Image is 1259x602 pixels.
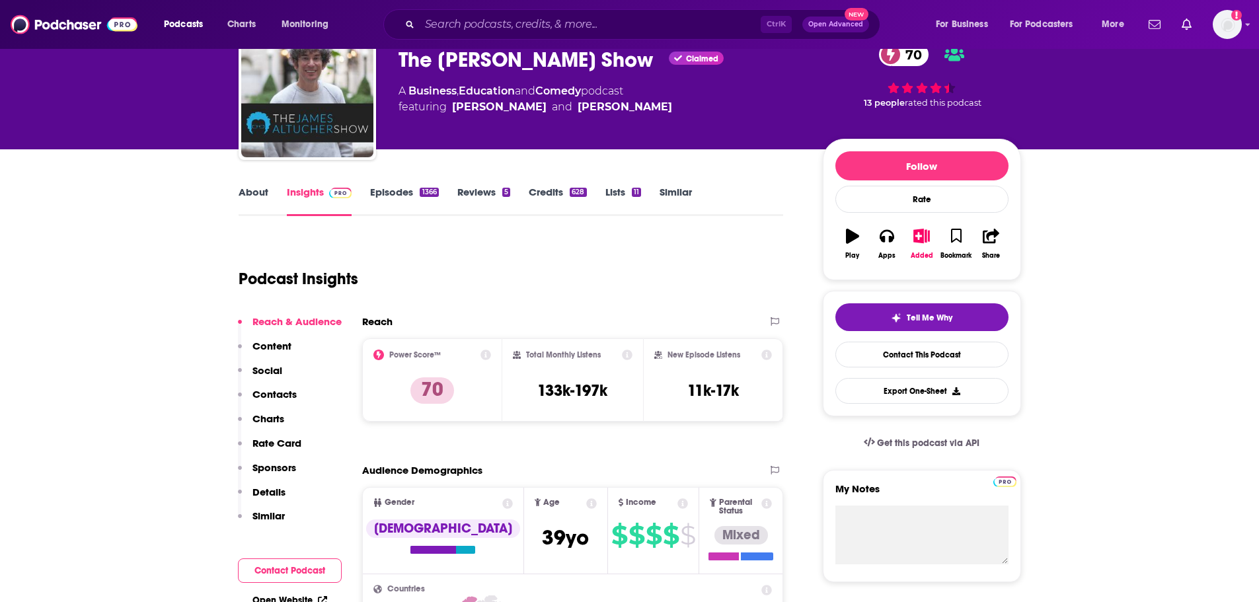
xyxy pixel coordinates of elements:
[714,526,768,545] div: Mixed
[362,464,482,476] h2: Audience Demographics
[835,186,1009,213] div: Rate
[252,461,296,474] p: Sponsors
[457,85,459,97] span: ,
[252,486,286,498] p: Details
[835,151,1009,180] button: Follow
[238,486,286,510] button: Details
[668,350,740,359] h2: New Episode Listens
[802,17,869,32] button: Open AdvancedNew
[1010,15,1073,34] span: For Podcasters
[227,15,256,34] span: Charts
[845,8,868,20] span: New
[238,558,342,583] button: Contact Podcast
[11,12,137,37] img: Podchaser - Follow, Share and Rate Podcasts
[238,509,285,534] button: Similar
[238,412,284,437] button: Charts
[238,461,296,486] button: Sponsors
[877,437,979,449] span: Get this podcast via API
[578,99,672,115] div: [PERSON_NAME]
[370,186,438,216] a: Episodes1366
[282,15,328,34] span: Monitoring
[870,220,904,268] button: Apps
[611,525,627,546] span: $
[515,85,535,97] span: and
[835,342,1009,367] a: Contact This Podcast
[529,186,586,216] a: Credits628
[646,525,662,546] span: $
[452,99,547,115] a: James Altucher
[1102,15,1124,34] span: More
[853,427,991,459] a: Get this podcast via API
[238,437,301,461] button: Rate Card
[907,313,952,323] span: Tell Me Why
[287,186,352,216] a: InsightsPodchaser Pro
[761,16,792,33] span: Ctrl K
[892,43,929,66] span: 70
[878,252,896,260] div: Apps
[219,14,264,35] a: Charts
[1213,10,1242,39] button: Show profile menu
[526,350,601,359] h2: Total Monthly Listens
[396,9,893,40] div: Search podcasts, credits, & more...
[457,186,510,216] a: Reviews5
[663,525,679,546] span: $
[155,14,220,35] button: open menu
[911,252,933,260] div: Added
[387,585,425,593] span: Countries
[936,15,988,34] span: For Business
[329,188,352,198] img: Podchaser Pro
[543,498,560,507] span: Age
[389,350,441,359] h2: Power Score™
[570,188,586,197] div: 628
[238,364,282,389] button: Social
[542,525,589,550] span: 39 yo
[626,498,656,507] span: Income
[605,186,641,216] a: Lists11
[399,83,672,115] div: A podcast
[632,188,641,197] div: 11
[410,377,454,404] p: 70
[385,498,414,507] span: Gender
[1001,14,1092,35] button: open menu
[864,98,905,108] span: 13 people
[252,412,284,425] p: Charts
[891,313,901,323] img: tell me why sparkle
[993,476,1016,487] img: Podchaser Pro
[835,482,1009,506] label: My Notes
[904,220,938,268] button: Added
[808,21,863,28] span: Open Advanced
[238,315,342,340] button: Reach & Audience
[1213,10,1242,39] img: User Profile
[252,340,291,352] p: Content
[629,525,644,546] span: $
[687,381,739,400] h3: 11k-17k
[660,186,692,216] a: Similar
[537,381,607,400] h3: 133k-197k
[420,14,761,35] input: Search podcasts, credits, & more...
[993,474,1016,487] a: Pro website
[239,186,268,216] a: About
[1092,14,1141,35] button: open menu
[252,388,297,400] p: Contacts
[535,85,581,97] a: Comedy
[973,220,1008,268] button: Share
[252,315,342,328] p: Reach & Audience
[982,252,1000,260] div: Share
[420,188,438,197] div: 1366
[241,25,373,157] img: The James Altucher Show
[686,56,718,62] span: Claimed
[905,98,981,108] span: rated this podcast
[239,269,358,289] h1: Podcast Insights
[680,525,695,546] span: $
[845,252,859,260] div: Play
[459,85,515,97] a: Education
[1213,10,1242,39] span: Logged in as RebRoz5
[238,388,297,412] button: Contacts
[1143,13,1166,36] a: Show notifications dropdown
[835,220,870,268] button: Play
[940,252,972,260] div: Bookmark
[927,14,1005,35] button: open menu
[939,220,973,268] button: Bookmark
[502,188,510,197] div: 5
